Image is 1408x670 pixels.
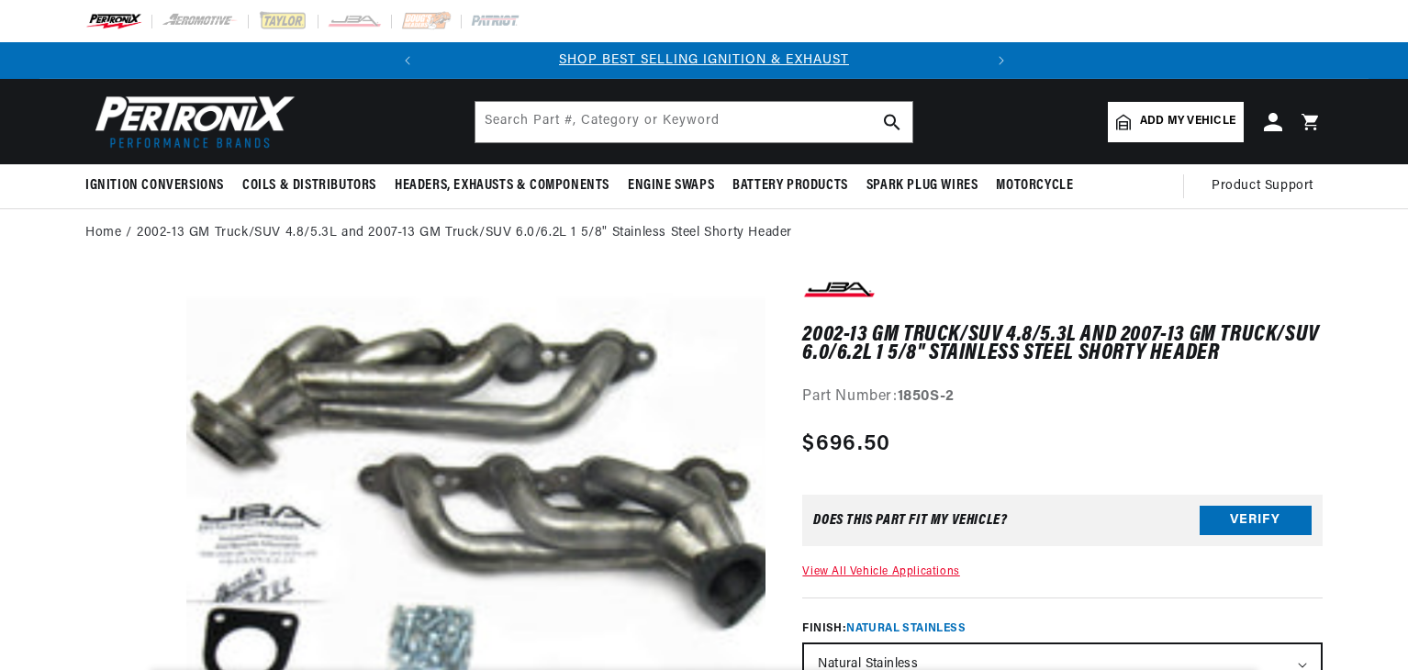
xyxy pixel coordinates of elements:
[1212,164,1323,208] summary: Product Support
[1140,113,1235,130] span: Add my vehicle
[242,176,376,195] span: Coils & Distributors
[395,176,609,195] span: Headers, Exhausts & Components
[475,102,912,142] input: Search Part #, Category or Keyword
[39,42,1369,79] slideshow-component: Translation missing: en.sections.announcements.announcement_bar
[389,42,426,79] button: Translation missing: en.sections.announcements.previous_announcement
[866,176,978,195] span: Spark Plug Wires
[85,223,1323,243] nav: breadcrumbs
[857,164,988,207] summary: Spark Plug Wires
[137,223,792,243] a: 2002-13 GM Truck/SUV 4.8/5.3L and 2007-13 GM Truck/SUV 6.0/6.2L 1 5/8" Stainless Steel Shorty Header
[85,90,296,153] img: Pertronix
[1108,102,1244,142] a: Add my vehicle
[802,326,1323,363] h1: 2002-13 GM Truck/SUV 4.8/5.3L and 2007-13 GM Truck/SUV 6.0/6.2L 1 5/8" Stainless Steel Shorty Header
[846,623,966,634] span: Natural Stainless
[732,176,848,195] span: Battery Products
[898,389,955,404] strong: 1850S-2
[987,164,1082,207] summary: Motorcycle
[996,176,1073,195] span: Motorcycle
[723,164,857,207] summary: Battery Products
[802,428,890,461] span: $696.50
[628,176,714,195] span: Engine Swaps
[802,385,1323,409] div: Part Number:
[85,164,233,207] summary: Ignition Conversions
[802,566,959,577] a: View All Vehicle Applications
[426,50,983,71] div: Announcement
[233,164,386,207] summary: Coils & Distributors
[802,620,1323,637] label: Finish:
[619,164,723,207] summary: Engine Swaps
[386,164,619,207] summary: Headers, Exhausts & Components
[85,176,224,195] span: Ignition Conversions
[85,223,121,243] a: Home
[426,50,983,71] div: 1 of 2
[1200,506,1312,535] button: Verify
[813,513,1007,528] div: Does This part fit My vehicle?
[559,53,849,67] a: SHOP BEST SELLING IGNITION & EXHAUST
[1212,176,1313,196] span: Product Support
[872,102,912,142] button: search button
[983,42,1020,79] button: Translation missing: en.sections.announcements.next_announcement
